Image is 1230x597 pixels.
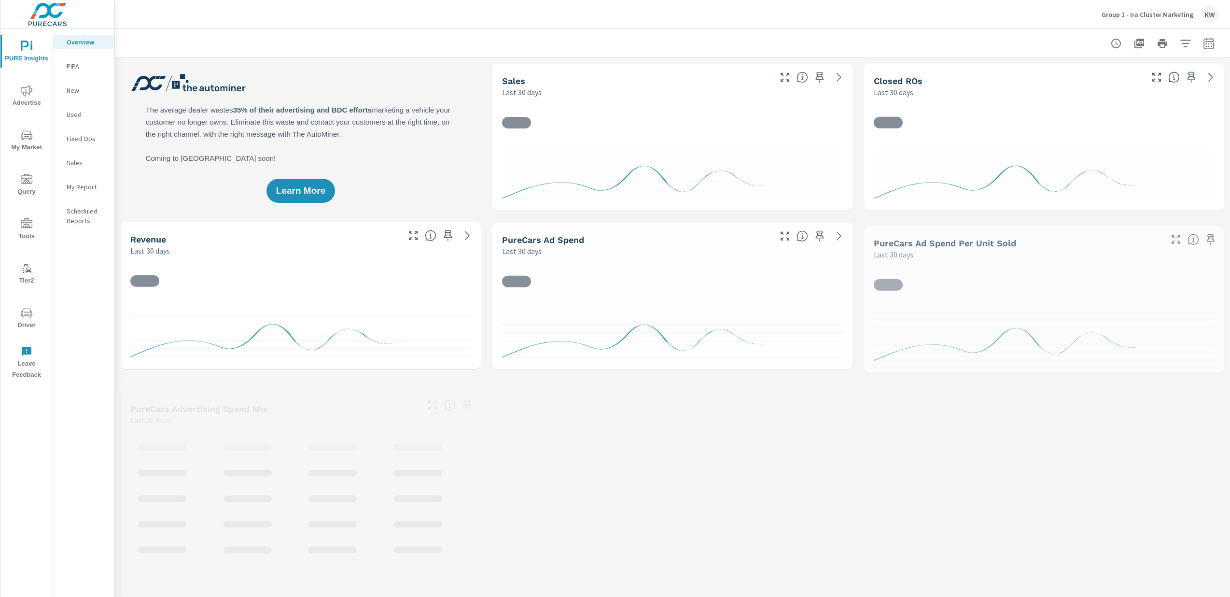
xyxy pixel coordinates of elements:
[53,35,114,49] div: Overview
[425,398,440,413] button: Make Fullscreen
[0,29,53,384] div: nav menu
[276,186,325,195] span: Learn More
[1153,34,1172,53] button: Print Report
[1203,70,1218,85] a: See more details in report
[874,86,913,98] p: Last 30 days
[777,70,793,85] button: Make Fullscreen
[3,174,50,198] span: Query
[1201,6,1218,23] div: KW
[67,85,107,95] p: New
[3,129,50,153] span: My Market
[67,110,107,119] p: Used
[425,230,436,242] span: Total sales revenue over the selected date range. [Source: This data is sourced from the dealer’s...
[797,230,808,242] span: Total cost of media for all PureCars channels for the selected dealership group over the selected...
[53,107,114,122] div: Used
[874,76,922,86] h5: Closed ROs
[502,76,525,86] h5: Sales
[3,307,50,331] span: Driver
[1130,34,1149,53] button: "Export Report to PDF"
[460,398,475,413] span: Save this to your personalized report
[53,131,114,146] div: Fixed Ops
[502,235,584,245] h5: PureCars Ad Spend
[130,245,170,256] p: Last 30 days
[777,228,793,244] button: Make Fullscreen
[130,404,267,414] h5: PureCars Advertising Spend Mix
[130,414,170,426] p: Last 30 days
[440,228,456,243] span: Save this to your personalized report
[874,238,1016,248] h5: PureCars Ad Spend Per Unit Sold
[3,85,50,109] span: Advertise
[266,179,335,203] button: Learn More
[1176,34,1195,53] button: Apply Filters
[460,228,475,243] a: See more details in report
[1102,10,1193,19] p: Group 1 - Ira Cluster Marketing
[53,59,114,73] div: PIPA
[812,228,827,244] span: Save this to your personalized report
[1199,34,1218,53] button: Select Date Range
[53,180,114,194] div: My Report
[53,83,114,98] div: New
[53,156,114,170] div: Sales
[812,70,827,85] span: Save this to your personalized report
[3,263,50,286] span: Tier2
[502,245,542,257] p: Last 30 days
[53,204,114,228] div: Scheduled Reports
[1203,232,1218,247] span: Save this to your personalized report
[67,158,107,168] p: Sales
[831,228,847,244] a: See more details in report
[1168,71,1180,83] span: Number of Repair Orders Closed by the selected dealership group over the selected time range. [So...
[67,134,107,143] p: Fixed Ops
[1188,234,1199,245] span: Average cost of advertising per each vehicle sold at the dealer over the selected date range. The...
[502,86,542,98] p: Last 30 days
[3,41,50,64] span: PURE Insights
[1184,70,1199,85] span: Save this to your personalized report
[444,399,456,411] span: This table looks at how you compare to the amount of budget you spend per channel as opposed to y...
[405,228,421,243] button: Make Fullscreen
[3,346,50,381] span: Leave Feedback
[67,182,107,192] p: My Report
[874,249,913,260] p: Last 30 days
[1149,70,1164,85] button: Make Fullscreen
[67,61,107,71] p: PIPA
[130,234,166,244] h5: Revenue
[1168,232,1184,247] button: Make Fullscreen
[797,71,808,83] span: Number of vehicles sold by the dealership over the selected date range. [Source: This data is sou...
[3,218,50,242] span: Tools
[67,37,107,47] p: Overview
[67,206,107,226] p: Scheduled Reports
[831,70,847,85] a: See more details in report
